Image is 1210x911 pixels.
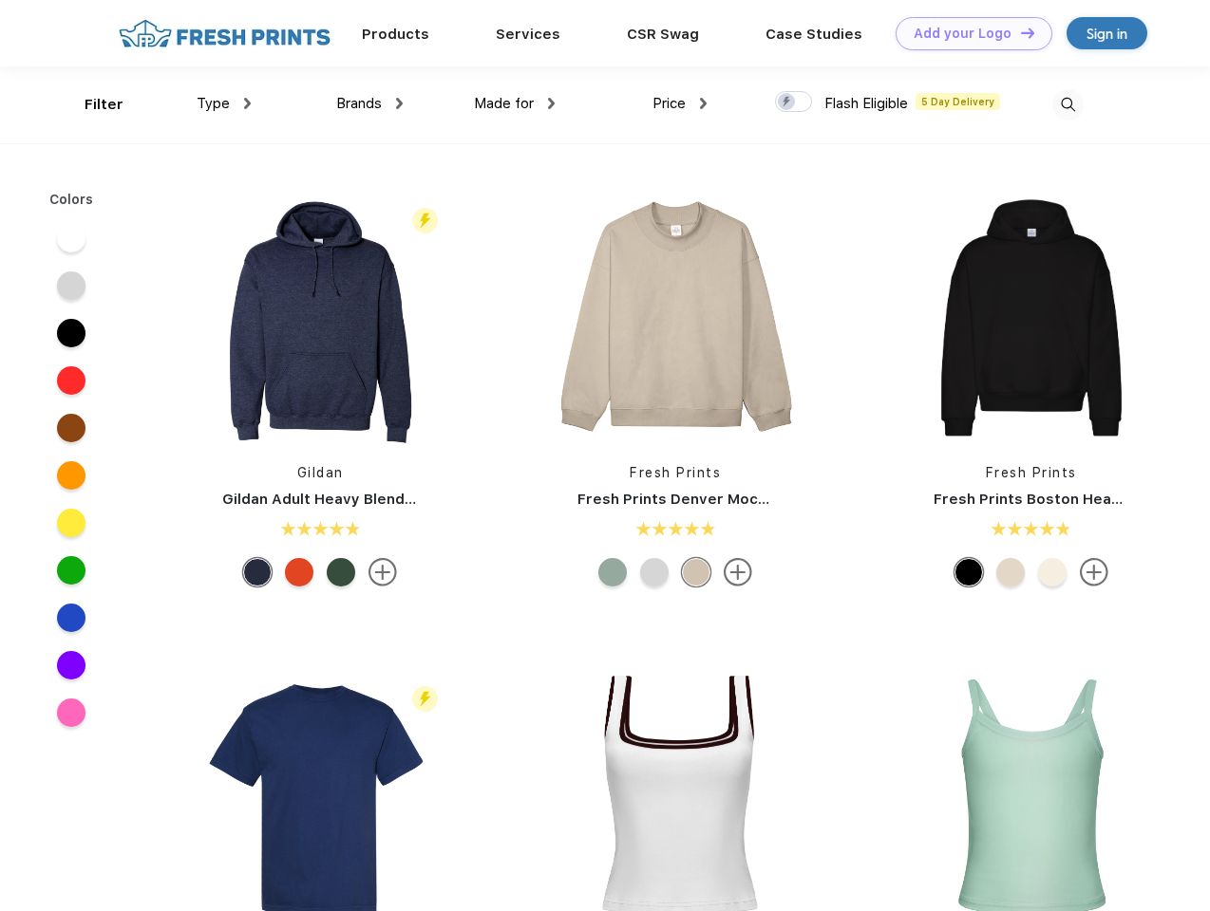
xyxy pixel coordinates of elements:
div: Sand [682,558,710,586]
img: desktop_search.svg [1052,89,1084,121]
span: Type [197,95,230,112]
span: Brands [336,95,382,112]
img: more.svg [1080,558,1108,586]
div: Filter [85,94,123,116]
div: Sage Green [598,558,627,586]
a: Gildan Adult Heavy Blend 8 Oz. 50/50 Hooded Sweatshirt [222,491,637,508]
div: Sand [996,558,1025,586]
div: Ash Grey [640,558,669,586]
div: Add your Logo [914,26,1011,42]
img: dropdown.png [244,98,251,109]
a: Fresh Prints [986,465,1077,480]
img: more.svg [724,558,752,586]
img: func=resize&h=266 [905,192,1158,444]
img: func=resize&h=266 [549,192,802,444]
div: Ht Sprt Drk Navy [243,558,272,586]
span: Made for [474,95,534,112]
img: fo%20logo%202.webp [113,17,336,50]
span: 5 Day Delivery [916,93,1000,110]
div: Black [955,558,983,586]
img: dropdown.png [700,98,707,109]
a: Sign in [1067,17,1147,49]
img: func=resize&h=266 [194,192,446,444]
img: more.svg [369,558,397,586]
div: Orange [285,558,313,586]
img: flash_active_toggle.svg [412,686,438,712]
div: Sign in [1087,23,1127,45]
a: Gildan [297,465,344,480]
a: Products [362,26,429,43]
img: dropdown.png [396,98,403,109]
div: Hth Sp Drk Green [327,558,355,586]
a: Fresh Prints [630,465,721,480]
div: Buttermilk [1038,558,1067,586]
img: DT [1021,28,1034,38]
a: Fresh Prints Denver Mock Neck Heavyweight Sweatshirt [577,491,990,508]
div: Colors [35,190,108,210]
span: Flash Eligible [824,95,908,112]
span: Price [652,95,686,112]
img: dropdown.png [548,98,555,109]
img: flash_active_toggle.svg [412,208,438,233]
